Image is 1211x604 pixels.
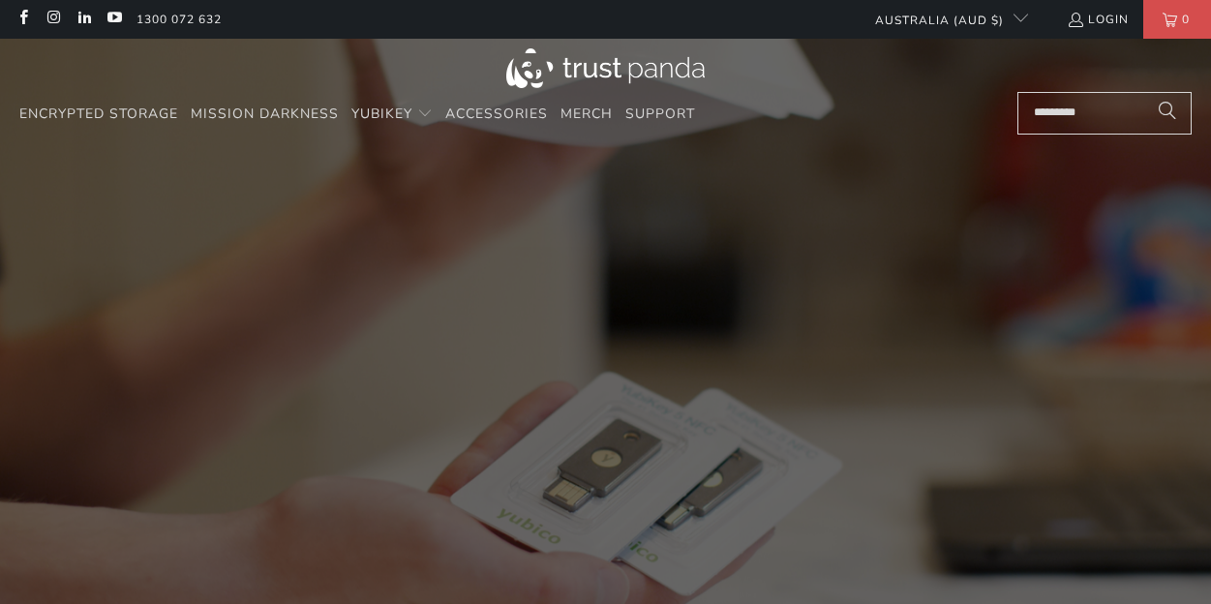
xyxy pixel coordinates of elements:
img: Trust Panda Australia [506,48,705,88]
span: Merch [560,105,613,123]
span: Support [625,105,695,123]
a: Encrypted Storage [19,92,178,137]
span: Mission Darkness [191,105,339,123]
nav: Translation missing: en.navigation.header.main_nav [19,92,695,137]
summary: YubiKey [351,92,433,137]
a: Trust Panda Australia on YouTube [106,12,122,27]
a: Accessories [445,92,548,137]
span: Accessories [445,105,548,123]
button: Search [1143,92,1192,135]
span: YubiKey [351,105,412,123]
a: Merch [560,92,613,137]
a: Mission Darkness [191,92,339,137]
a: Trust Panda Australia on Instagram [45,12,61,27]
a: Trust Panda Australia on Facebook [15,12,31,27]
a: Support [625,92,695,137]
input: Search... [1017,92,1192,135]
span: Encrypted Storage [19,105,178,123]
a: 1300 072 632 [136,9,222,30]
a: Trust Panda Australia on LinkedIn [76,12,92,27]
a: Login [1067,9,1129,30]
